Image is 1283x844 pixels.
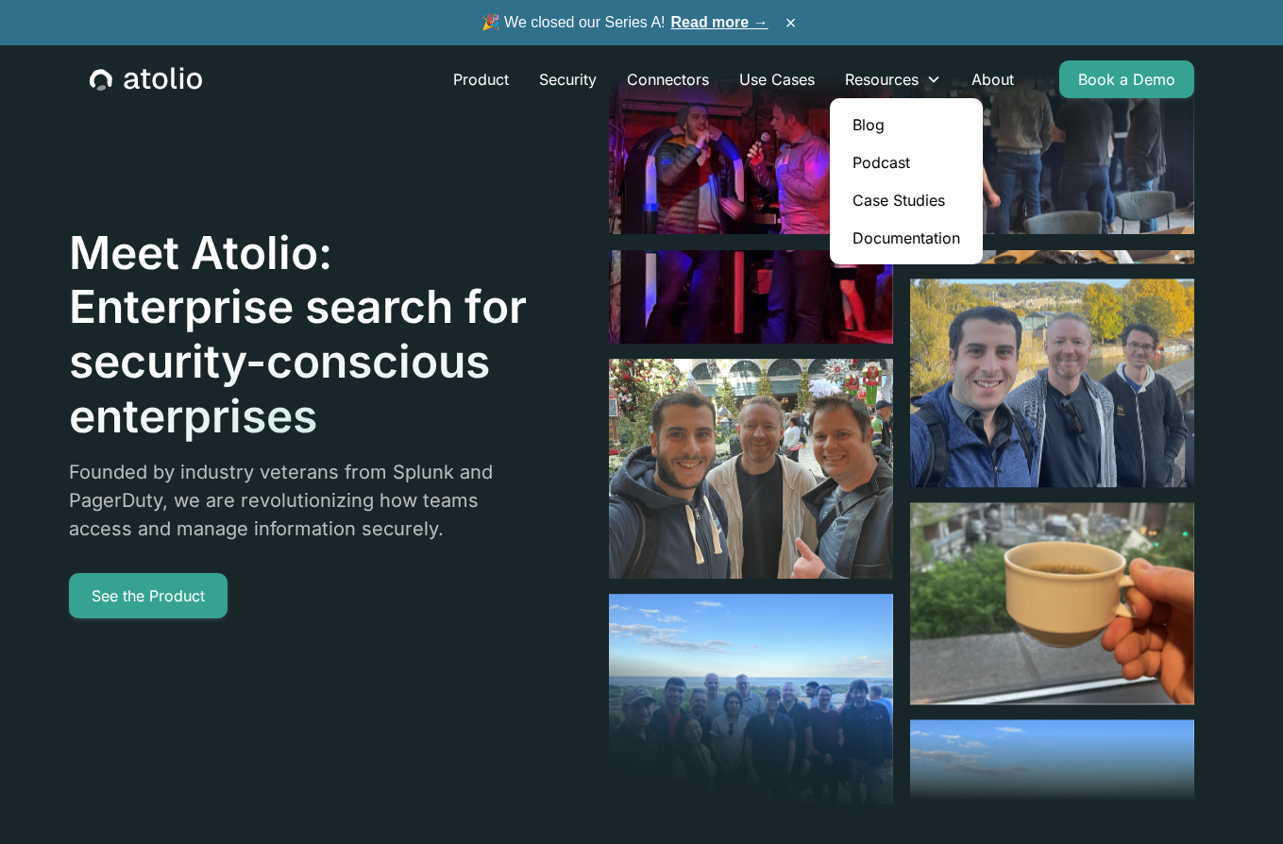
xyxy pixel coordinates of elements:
[837,181,975,219] a: Case Studies
[90,67,202,92] a: home
[910,279,1194,488] img: image
[438,60,524,98] a: Product
[910,502,1194,704] img: image
[612,60,724,98] a: Connectors
[1189,753,1283,844] iframe: Chat Widget
[609,42,893,344] img: image
[837,219,975,257] a: Documentation
[830,60,956,98] div: Resources
[724,60,830,98] a: Use Cases
[837,106,975,143] a: Blog
[837,143,975,181] a: Podcast
[671,14,768,30] a: Read more →
[69,573,228,618] a: See the Product
[780,12,802,33] button: ×
[524,60,612,98] a: Security
[69,458,543,543] p: Founded by industry veterans from Splunk and PagerDuty, we are revolutionizing how teams access a...
[1059,60,1194,98] a: Book a Demo
[956,60,1029,98] a: About
[69,226,543,443] h1: Meet Atolio: Enterprise search for security-conscious enterprises
[845,68,919,91] div: Resources
[609,359,893,579] img: image
[481,11,768,34] span: 🎉 We closed our Series A!
[830,98,983,264] nav: Resources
